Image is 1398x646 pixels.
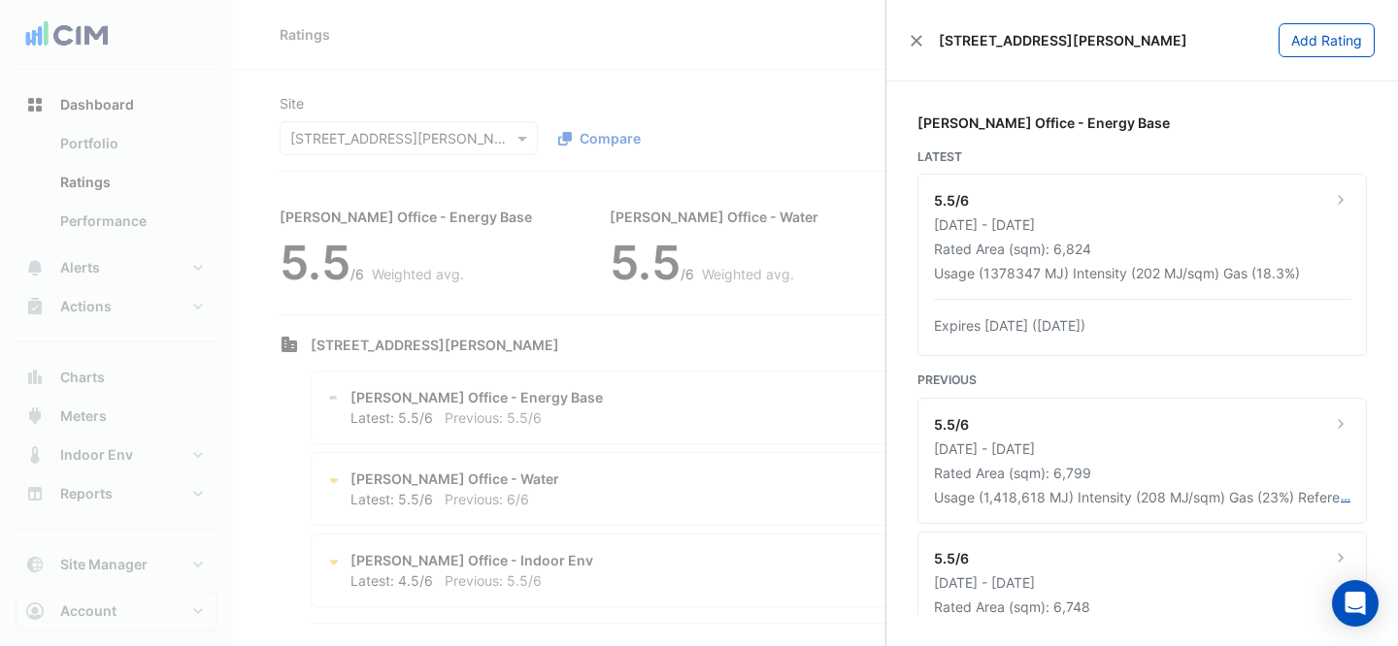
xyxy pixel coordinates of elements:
button: Add Rating [1279,23,1375,57]
div: Previous [917,371,1367,389]
div: Usage (1378347 MJ) Intensity (202 MJ/sqm) Gas (18.3%) [934,263,1300,283]
div: Rated Area (sqm): 6,799 [934,463,1350,483]
button: … [1341,487,1350,507]
div: Rated Area (sqm): 6,824 [934,239,1350,259]
div: [DATE] - [DATE] [934,214,1350,235]
div: Expires [DATE] ([DATE]) [934,315,1350,336]
div: 5.5/6 [934,548,969,568]
div: Rated Area (sqm): 6,748 [934,597,1350,617]
div: 5.5/6 [934,414,969,435]
div: Open Intercom Messenger [1332,580,1379,627]
div: 5.5/6 [934,190,969,210]
span: [STREET_ADDRESS][PERSON_NAME] [939,30,1187,50]
div: Latest [917,148,1367,166]
div: [DATE] - [DATE] [934,572,1350,593]
div: [PERSON_NAME] Office - Energy Base [917,113,1367,133]
button: Close [910,34,923,48]
div: Usage (1,418,618 MJ) Intensity (208 MJ/sqm) Gas (23%) Reference (OF32088) PremiseID (P6143) [934,487,1341,507]
div: [DATE] - [DATE] [934,438,1350,459]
